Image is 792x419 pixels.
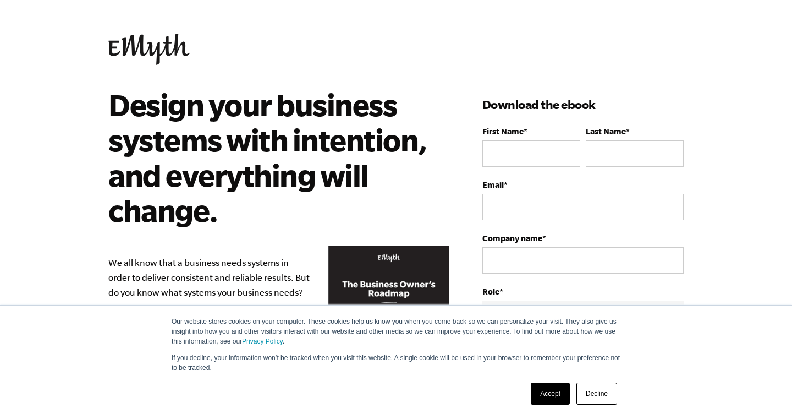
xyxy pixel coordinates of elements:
[108,34,190,65] img: EMyth
[482,287,499,296] span: Role
[576,383,617,405] a: Decline
[482,233,542,243] span: Company name
[242,338,283,345] a: Privacy Policy
[172,353,620,373] p: If you decline, your information won’t be tracked when you visit this website. A single cookie wi...
[482,127,524,136] span: First Name
[586,127,626,136] span: Last Name
[531,383,570,405] a: Accept
[328,246,449,402] img: Business Owners Roadmap Cover
[482,180,504,189] span: Email
[108,87,433,228] h2: Design your business systems with intention, and everything will change.
[172,317,620,346] p: Our website stores cookies on your computer. These cookies help us know you when you come back so...
[482,96,684,113] h3: Download the ebook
